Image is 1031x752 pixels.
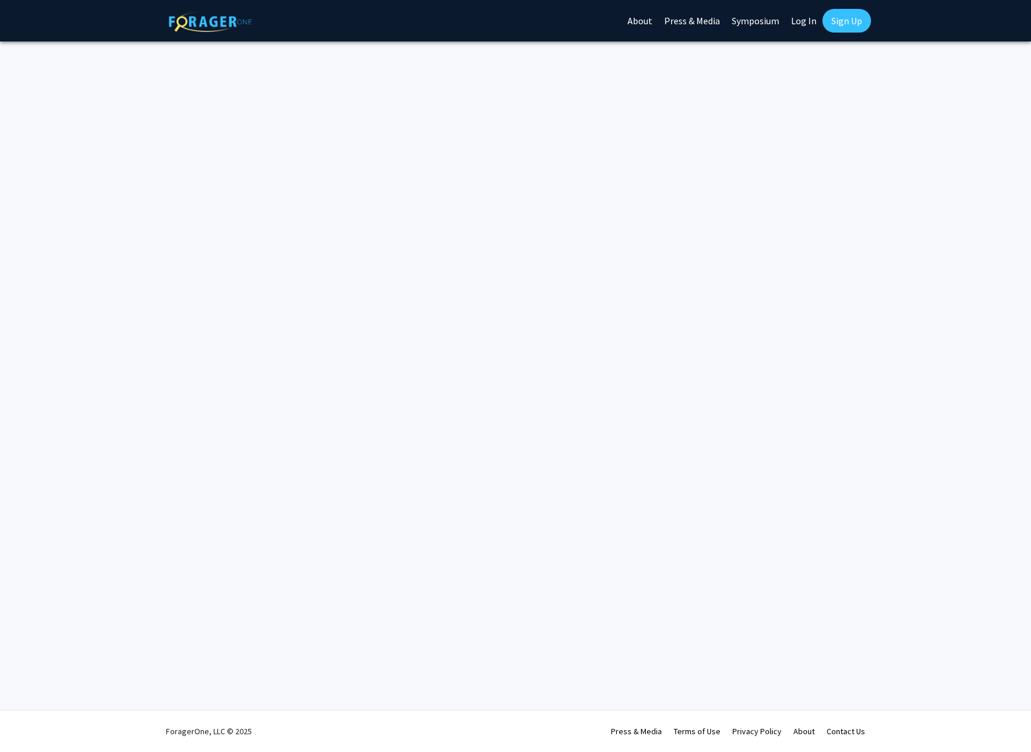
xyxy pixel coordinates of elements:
a: About [793,726,815,737]
a: Privacy Policy [732,726,782,737]
a: Sign Up [822,9,871,33]
a: Terms of Use [674,726,721,737]
img: ForagerOne Logo [169,11,252,32]
div: ForagerOne, LLC © 2025 [166,711,252,752]
a: Contact Us [827,726,865,737]
a: Press & Media [611,726,662,737]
